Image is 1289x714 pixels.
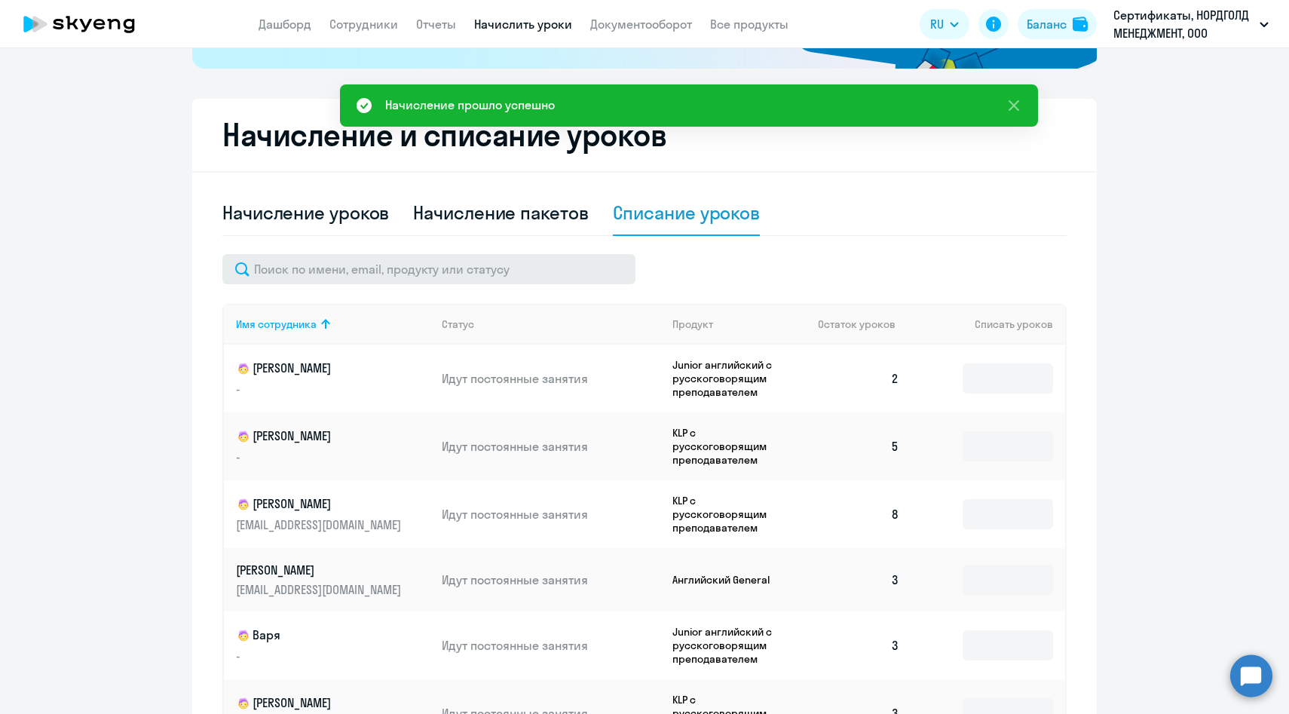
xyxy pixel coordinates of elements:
button: RU [920,9,969,39]
p: [PERSON_NAME] [236,427,405,446]
button: Сертификаты, НОРДГОЛД МЕНЕДЖМЕНТ, ООО [1106,6,1276,42]
p: - [236,381,405,397]
div: Начисление пакетов [413,201,588,225]
p: - [236,648,405,664]
p: - [236,449,405,465]
div: Имя сотрудника [236,317,317,331]
p: KLP с русскоговорящим преподавателем [672,426,785,467]
img: child [236,497,251,512]
div: Продукт [672,317,713,331]
p: [EMAIL_ADDRESS][DOMAIN_NAME] [236,581,405,598]
a: Начислить уроки [474,17,572,32]
div: Имя сотрудника [236,317,430,331]
img: child [236,696,251,711]
a: Все продукты [710,17,788,32]
th: Списать уроков [911,304,1065,345]
td: 3 [806,548,911,611]
td: 2 [806,345,911,412]
p: [EMAIL_ADDRESS][DOMAIN_NAME] [236,516,405,533]
p: Идут постоянные занятия [442,438,660,455]
p: Junior английский с русскоговорящим преподавателем [672,358,785,399]
p: Английский General [672,573,785,587]
img: child [236,628,251,643]
p: Идут постоянные занятия [442,637,660,654]
p: Junior английский с русскоговорящим преподавателем [672,625,785,666]
a: Документооборот [590,17,692,32]
img: child [236,429,251,444]
p: [PERSON_NAME] [236,694,405,712]
h2: Начисление и списание уроков [222,117,1067,153]
a: Дашборд [259,17,311,32]
span: Остаток уроков [818,317,896,331]
p: Идут постоянные занятия [442,506,660,522]
p: [PERSON_NAME] [236,360,405,378]
img: balance [1073,17,1088,32]
p: Сертификаты, НОРДГОЛД МЕНЕДЖМЕНТ, ООО [1113,6,1254,42]
a: child[PERSON_NAME]- [236,427,430,465]
a: childВаря- [236,627,430,664]
div: Баланс [1027,15,1067,33]
div: Остаток уроков [818,317,911,331]
span: RU [930,15,944,33]
div: Статус [442,317,474,331]
div: Статус [442,317,660,331]
p: Варя [236,627,405,645]
p: [PERSON_NAME] [236,495,405,513]
input: Поиск по имени, email, продукту или статусу [222,254,635,284]
a: child[PERSON_NAME][EMAIL_ADDRESS][DOMAIN_NAME] [236,495,430,533]
td: 8 [806,480,911,548]
p: Идут постоянные занятия [442,370,660,387]
a: [PERSON_NAME][EMAIL_ADDRESS][DOMAIN_NAME] [236,562,430,598]
a: Отчеты [416,17,456,32]
div: Продукт [672,317,807,331]
td: 3 [806,611,911,679]
button: Балансbalance [1018,9,1097,39]
p: KLP с русскоговорящим преподавателем [672,494,785,535]
a: Сотрудники [329,17,398,32]
p: Идут постоянные занятия [442,572,660,588]
div: Начисление уроков [222,201,389,225]
div: Списание уроков [613,201,761,225]
div: Начисление прошло успешно [385,96,555,114]
a: child[PERSON_NAME]- [236,360,430,397]
img: child [236,361,251,376]
p: [PERSON_NAME] [236,562,405,578]
td: 5 [806,412,911,480]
